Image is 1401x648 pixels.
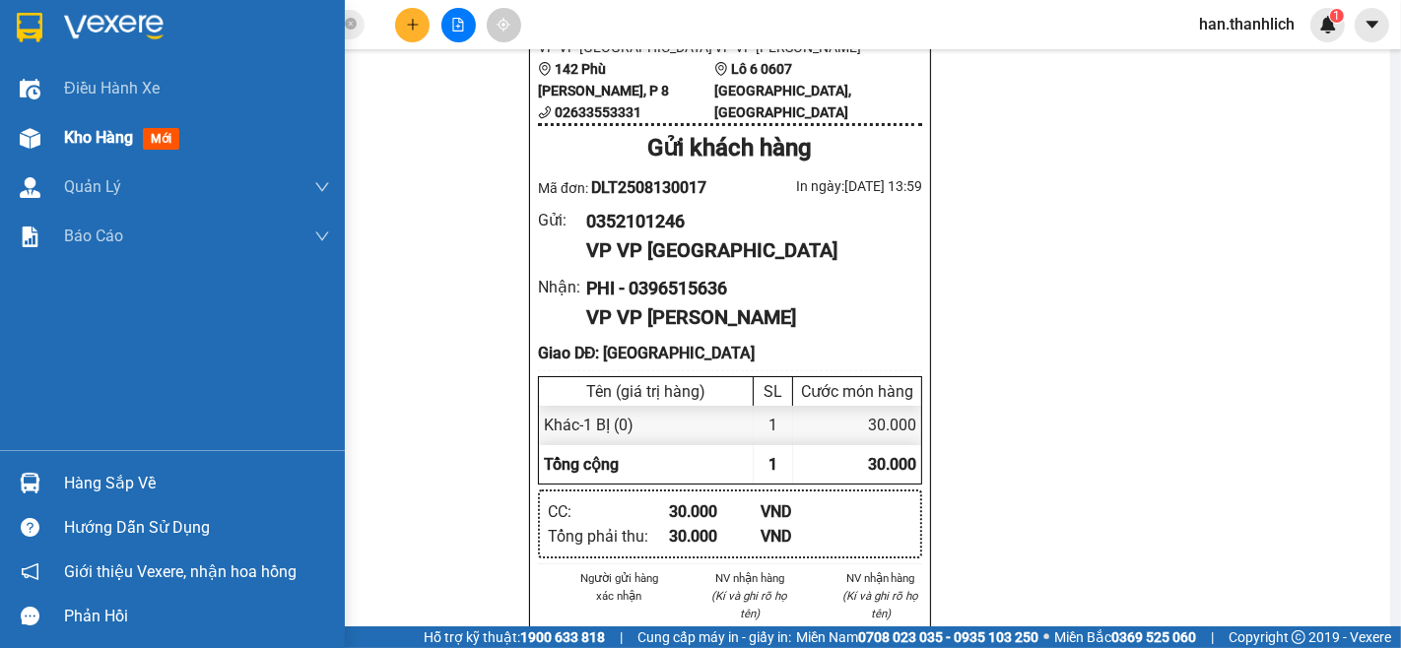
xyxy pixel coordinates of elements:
li: NV nhận hàng [708,569,792,587]
span: phone [538,105,552,119]
div: Nhận : [538,275,586,299]
span: Kho hàng [64,128,133,147]
span: file-add [451,18,465,32]
div: VND [761,499,852,524]
div: Cước món hàng [798,382,916,401]
b: 142 Phù [PERSON_NAME], P 8 [538,61,669,98]
span: Miền Nam [796,626,1038,648]
text: DLT2508130017 [111,83,258,104]
b: 02633553331 [555,104,641,120]
img: warehouse-icon [20,473,40,493]
li: NV nhận hàng [838,569,922,587]
span: 1 [1333,9,1340,23]
span: Khác - 1 BỊ (0) [544,416,634,434]
span: Miền Bắc [1054,626,1196,648]
span: | [1211,626,1214,648]
strong: 0369 525 060 [1111,629,1196,645]
sup: 1 [1330,9,1344,23]
div: VP VP [PERSON_NAME] [586,302,906,333]
div: 30.000 [669,524,761,549]
img: solution-icon [20,227,40,247]
i: (Kí và ghi rõ họ tên) [711,589,787,620]
div: PHI - 0396515636 [586,275,906,302]
span: Báo cáo [64,224,123,248]
div: VND [761,524,852,549]
span: aim [497,18,510,32]
div: Gửi : [538,208,586,232]
div: Gửi khách hàng [538,130,922,167]
strong: 1900 633 818 [520,629,605,645]
div: 0352101246 [586,208,906,235]
div: Hướng dẫn sử dụng [64,513,330,543]
span: Cung cấp máy in - giấy in: [637,626,791,648]
img: warehouse-icon [20,177,40,198]
span: mới [143,128,179,150]
span: Điều hành xe [64,76,160,100]
span: | [620,626,623,648]
i: (Kí và ghi rõ họ tên) [842,589,918,620]
span: down [314,179,330,195]
span: notification [21,562,39,581]
div: Hàng sắp về [64,469,330,498]
div: Tổng phải thu : [548,524,669,549]
span: copyright [1292,630,1305,644]
span: 1 [768,455,777,474]
span: caret-down [1364,16,1381,33]
strong: 0708 023 035 - 0935 103 250 [858,629,1038,645]
button: file-add [441,8,476,42]
span: Giới thiệu Vexere, nhận hoa hồng [64,559,297,584]
div: 30.000 [793,406,921,444]
div: CC : [548,499,669,524]
b: Lô 6 0607 [GEOGRAPHIC_DATA], [GEOGRAPHIC_DATA] [714,61,851,120]
div: Phản hồi [64,602,330,631]
button: caret-down [1355,8,1389,42]
span: question-circle [21,518,39,537]
span: ⚪️ [1043,633,1049,641]
span: 30.000 [868,455,916,474]
span: Hỗ trợ kỹ thuật: [424,626,605,648]
img: icon-new-feature [1319,16,1337,33]
span: Quản Lý [64,174,121,199]
span: Tổng cộng [544,455,619,474]
span: down [314,228,330,244]
div: Tên (giá trị hàng) [544,382,748,401]
span: plus [406,18,420,32]
span: environment [714,62,728,76]
span: han.thanhlich [1183,12,1310,36]
div: 30.000 [669,499,761,524]
span: message [21,607,39,625]
div: Giao DĐ: [GEOGRAPHIC_DATA] [538,341,922,365]
div: In ngày: [DATE] 13:59 [730,175,922,197]
span: environment [538,62,552,76]
li: Người gửi hàng xác nhận [577,569,661,605]
button: plus [395,8,430,42]
div: SL [759,382,787,401]
img: logo-vxr [17,13,42,42]
span: close-circle [345,18,357,30]
div: Gửi: VP [GEOGRAPHIC_DATA] [15,115,196,157]
div: Mã đơn: [538,175,730,200]
span: DLT2508130017 [591,178,706,197]
button: aim [487,8,521,42]
img: warehouse-icon [20,79,40,99]
div: Nhận: VP [PERSON_NAME] [206,115,354,157]
div: 1 [754,406,793,444]
span: close-circle [345,16,357,34]
div: VP VP [GEOGRAPHIC_DATA] [586,235,906,266]
img: warehouse-icon [20,128,40,149]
